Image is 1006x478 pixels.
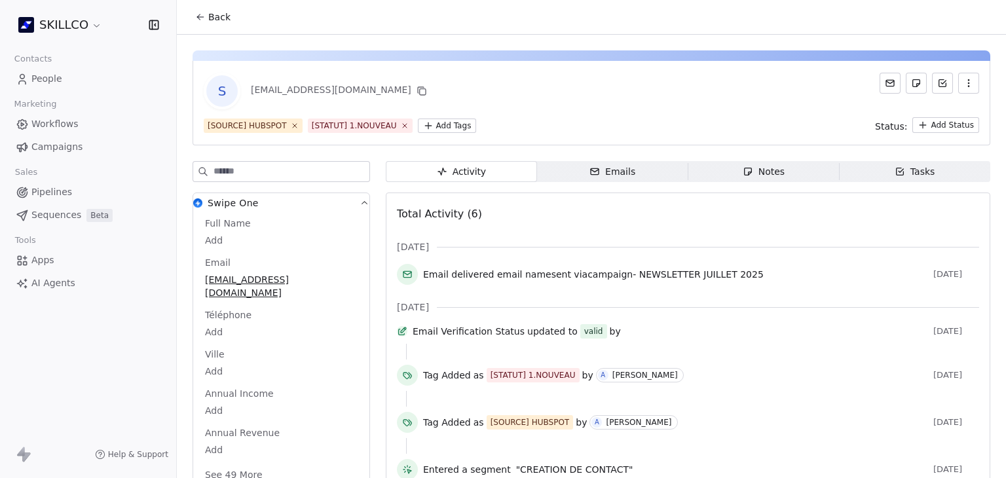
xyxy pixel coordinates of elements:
a: People [10,68,166,90]
div: A [595,417,599,428]
div: [STATUT] 1.NOUVEAU [312,120,397,132]
span: Marketing [9,94,62,114]
span: Ville [202,348,227,361]
a: Apps [10,249,166,271]
span: by [582,369,593,382]
span: Add [205,365,358,378]
span: [DATE] [933,269,979,280]
a: Campaigns [10,136,166,158]
span: Help & Support [108,449,168,460]
span: Annual Income [202,387,276,400]
span: Email Verification Status [413,325,525,338]
a: Workflows [10,113,166,135]
img: Skillco%20logo%20icon%20(2).png [18,17,34,33]
span: [DATE] [933,326,979,337]
button: Swipe OneSwipe One [193,193,369,217]
button: Add Tags [418,119,477,133]
button: Add Status [912,117,979,133]
div: [SOURCE] HUBSPOT [491,416,570,428]
span: Total Activity (6) [397,208,482,220]
span: SKILLCO [39,16,88,33]
span: Full Name [202,217,253,230]
div: [PERSON_NAME] [606,418,671,427]
span: as [474,416,484,429]
div: Tasks [895,165,935,179]
span: email name sent via campaign - [423,268,764,281]
span: Tag Added [423,416,471,429]
span: [DATE] [933,417,979,428]
span: Email [202,256,233,269]
span: [DATE] [397,240,429,253]
span: Add [205,443,358,456]
span: [DATE] [933,464,979,475]
a: Pipelines [10,181,166,203]
div: valid [584,325,603,338]
span: Workflows [31,117,79,131]
span: Status: [875,120,907,133]
span: NEWSLETTER JUILLET 2025 [639,269,764,280]
span: Entered a segment [423,463,511,476]
span: updated to [527,325,578,338]
div: Emails [589,165,635,179]
button: SKILLCO [16,14,105,36]
span: Contacts [9,49,58,69]
span: Pipelines [31,185,72,199]
div: A [601,370,605,380]
a: Help & Support [95,449,168,460]
div: [SOURCE] HUBSPOT [208,120,287,132]
a: AI Agents [10,272,166,294]
span: S [206,75,238,107]
span: Back [208,10,231,24]
span: People [31,72,62,86]
span: Tools [9,230,41,250]
span: Téléphone [202,308,254,322]
a: SequencesBeta [10,204,166,226]
span: Annual Revenue [202,426,282,439]
span: Sales [9,162,43,182]
span: by [576,416,587,429]
span: Apps [31,253,54,267]
div: Notes [743,165,785,179]
span: "CREATION DE CONTACT" [516,463,633,476]
span: Swipe One [208,196,259,210]
span: [EMAIL_ADDRESS][DOMAIN_NAME] [205,273,358,299]
span: [DATE] [397,301,429,314]
span: Email delivered [423,269,494,280]
span: Tag Added [423,369,471,382]
span: Sequences [31,208,81,222]
span: Campaigns [31,140,83,154]
div: [STATUT] 1.NOUVEAU [491,369,576,381]
div: [EMAIL_ADDRESS][DOMAIN_NAME] [251,83,430,99]
span: Beta [86,209,113,222]
span: as [474,369,484,382]
img: Swipe One [193,198,202,208]
span: Add [205,234,358,247]
div: [PERSON_NAME] [612,371,678,380]
span: AI Agents [31,276,75,290]
span: Add [205,404,358,417]
span: by [610,325,621,338]
span: [DATE] [933,370,979,380]
span: Add [205,325,358,339]
button: Back [187,5,238,29]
